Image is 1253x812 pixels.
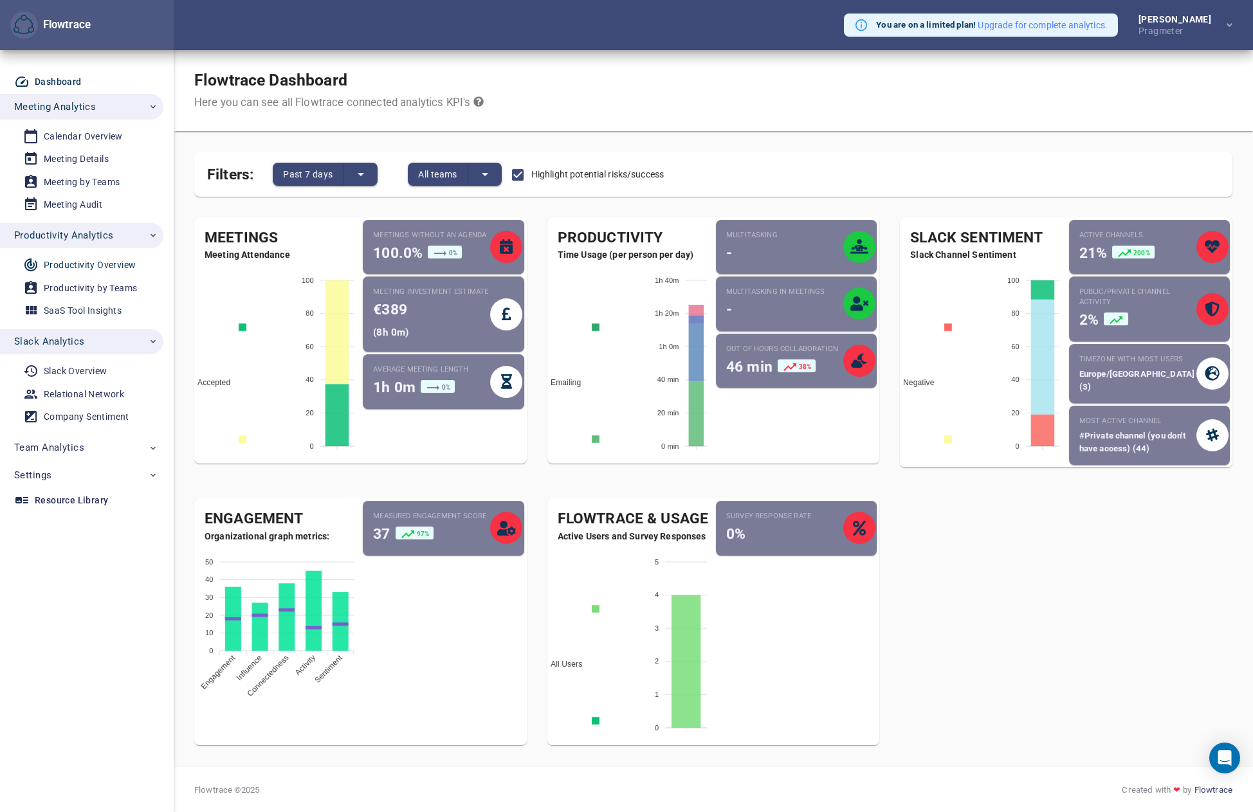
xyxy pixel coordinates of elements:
[194,95,484,111] div: Here you can see all Flowtrace connected analytics KPI's
[273,163,377,186] div: split button
[900,248,1066,261] span: Slack Channel Sentiment
[373,365,490,375] small: Average meeting length
[14,15,34,35] img: Flowtrace
[893,378,935,387] span: Negative
[14,227,113,244] span: Productivity Analytics
[373,379,416,396] span: 1h 0m
[38,17,91,33] div: Flowtrace
[655,723,659,731] tspan: 0
[547,509,713,530] div: Flowtrace & Usage
[661,442,679,450] tspan: 0 min
[310,442,314,450] tspan: 0
[659,343,679,350] tspan: 1h 0m
[246,653,291,698] tspan: Connectedness
[408,163,468,186] button: All teams
[1012,376,1020,384] tspan: 40
[726,344,843,354] small: Out of Hours Collaboration
[293,653,318,677] tspan: Activity
[205,611,214,618] tspan: 20
[373,287,490,297] small: Meeting investment estimate
[726,301,732,318] span: -
[726,287,843,297] small: Multitasking in meetings
[235,653,264,681] tspan: Influence
[726,525,745,543] span: 0%
[373,244,423,262] span: 100.0%
[373,525,390,543] span: 37
[726,511,843,521] small: Survey Response Rate
[726,358,773,375] span: 46 min
[44,280,137,296] div: Productivity by Teams
[35,492,108,509] div: Resource Library
[194,784,259,796] span: Flowtrace © 2025
[1122,784,1232,796] div: Created with
[1012,409,1020,417] tspan: 20
[1139,15,1216,24] div: [PERSON_NAME]
[1194,784,1232,796] a: Flowtrace
[373,327,408,338] span: ( 8h 0m )
[1012,343,1020,350] tspan: 60
[655,591,659,599] tspan: 4
[205,629,214,636] tspan: 10
[199,653,237,690] tspan: Engagement
[547,228,713,249] div: Productivity
[418,167,457,182] span: All teams
[1079,311,1099,329] span: 2%
[205,575,214,583] tspan: 40
[14,439,84,456] span: Team Analytics
[373,301,407,318] span: €389
[657,409,679,417] tspan: 20 min
[655,557,659,565] tspan: 5
[1171,784,1183,796] span: ❤
[449,249,457,256] span: 0%
[14,467,51,483] span: Settings
[1007,276,1020,284] tspan: 100
[44,197,102,213] div: Meeting Audit
[44,129,123,145] div: Calendar Overview
[10,12,91,39] div: Flowtrace
[44,151,109,167] div: Meeting Details
[1133,249,1150,256] span: 200%
[194,529,360,542] span: Organizational graph metrics:
[547,529,713,542] span: Active Users and Survey Responses
[1079,287,1196,307] small: Public/private Channel Activity
[978,19,1108,32] button: Upgrade for complete analytics.
[306,309,314,317] tspan: 80
[207,158,253,186] span: Filters:
[408,163,502,186] div: split button
[1079,416,1196,426] small: Most active channel
[541,660,582,669] span: All Users
[205,593,214,600] tspan: 30
[726,244,732,262] span: -
[655,276,679,284] tspan: 1h 40m
[194,228,360,249] div: Meetings
[306,343,314,350] tspan: 60
[10,12,38,39] a: Flowtrace
[1012,309,1020,317] tspan: 80
[1139,24,1216,35] div: Pragmeter
[1079,431,1186,453] span: #Private channel (you don't have access) (44)
[44,386,124,402] div: Relational Network
[657,376,679,384] tspan: 40 min
[726,230,843,240] small: Multitasking
[44,257,136,273] div: Productivity Overview
[306,376,314,384] tspan: 40
[442,384,450,391] span: 0%
[1183,784,1191,796] span: by
[273,163,343,186] button: Past 7 days
[313,653,344,684] tspan: Sentiment
[1118,11,1243,39] button: [PERSON_NAME]Pragmeter
[373,511,490,521] small: Measured Engagement Score
[44,174,120,190] div: Meeting by Teams
[876,20,976,30] strong: You are on a limited plan!
[373,230,490,240] small: Meetings without an agenda
[655,309,679,317] tspan: 1h 20m
[655,624,659,631] tspan: 3
[541,378,581,387] span: Emailing
[1016,442,1020,450] tspan: 0
[283,167,333,182] span: Past 7 days
[14,333,84,350] span: Slack Analytics
[188,378,230,387] span: Accepted
[531,168,664,181] span: Highlight potential risks/success
[194,71,484,90] h1: Flowtrace Dashboard
[547,248,713,261] span: Time Usage (per person per day)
